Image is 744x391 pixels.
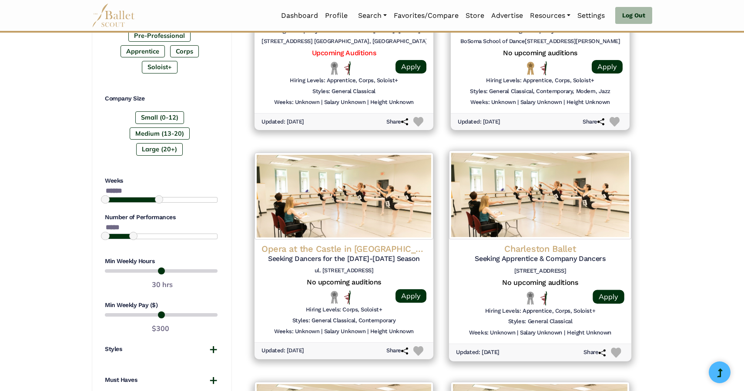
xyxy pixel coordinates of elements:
a: Favorites/Compare [390,7,462,25]
a: Resources [526,7,574,25]
img: Heart [610,117,620,127]
label: Large (20+) [136,143,183,155]
button: Must Haves [105,376,218,384]
h4: Charleston Ballet [456,243,624,255]
label: Corps [170,45,199,57]
h6: Updated: [DATE] [261,347,304,354]
a: Settings [574,7,608,25]
img: Heart [413,117,423,127]
img: Heart [611,348,621,358]
label: Small (0-12) [135,111,184,124]
h6: | [563,99,565,106]
h5: No upcoming auditions [261,278,426,287]
h6: Weeks: Unknown [470,99,516,106]
h6: | [367,99,369,106]
h6: | [564,329,565,337]
h5: No upcoming auditions [456,278,624,287]
h5: No upcoming auditions [458,49,623,58]
h6: Weeks: Unknown [274,99,319,106]
h4: Min Weekly Hours [105,257,218,266]
h6: Weeks: Unknown [469,329,515,337]
a: Apply [592,60,623,74]
h6: Hiring Levels: Apprentice, Corps, Soloist+ [486,77,594,84]
output: $300 [152,323,169,334]
a: Profile [322,7,351,25]
h6: Updated: [DATE] [261,118,304,126]
img: Local [329,61,340,75]
h6: | [367,328,369,335]
h4: Styles [105,345,122,354]
h5: Seeking Dancers for the [DATE]-[DATE] Season [261,254,426,264]
h6: Weeks: Unknown [274,328,319,335]
h4: Weeks [105,177,218,185]
button: Styles [105,345,218,354]
h6: [STREET_ADDRESS] [GEOGRAPHIC_DATA], [GEOGRAPHIC_DATA] 15220 [261,38,426,45]
h6: Styles: General Classical [508,318,573,326]
h6: BoSoma School of Dance​ [STREET_ADDRESS][PERSON_NAME] [458,38,623,45]
img: All [344,291,351,304]
label: Apprentice [121,45,165,57]
h6: Salary Unknown [324,328,365,335]
h6: Height Unknown [370,328,414,335]
h6: | [517,329,518,337]
a: Apply [593,290,624,304]
img: All [540,291,547,305]
h6: Updated: [DATE] [456,349,499,357]
h5: Seeking Apprentice & Company Dancers [456,254,624,264]
a: Search [355,7,390,25]
img: Logo [255,153,433,240]
img: Local [329,291,340,304]
h6: | [517,99,519,106]
h4: Company Size [105,94,218,103]
h6: [STREET_ADDRESS] [456,267,624,275]
a: Store [462,7,488,25]
img: All [540,61,547,75]
h6: Hiring Levels: Apprentice, Corps, Soloist+ [485,307,596,314]
h6: | [321,328,322,335]
h6: ul. [STREET_ADDRESS] [261,267,426,274]
img: Heart [413,346,423,356]
h6: Hiring Levels: Apprentice, Corps, Soloist+ [290,77,398,84]
h6: Updated: [DATE] [458,118,500,126]
h6: Hiring Levels: Corps, Soloist+ [306,306,382,314]
h6: Styles: General Classical, Contemporary [292,317,395,324]
h4: Must Haves [105,376,137,384]
label: Pre-Professional [128,30,191,42]
h6: Share [386,347,408,354]
h6: Height Unknown [370,99,414,106]
img: Local [525,291,536,305]
h6: Salary Unknown [520,99,562,106]
h6: Height Unknown [566,99,610,106]
label: Soloist+ [142,61,178,73]
h6: Share [386,118,408,126]
h6: Salary Unknown [324,99,365,106]
img: Logo [449,151,631,240]
h4: Opera at the Castle in [GEOGRAPHIC_DATA] [261,243,426,254]
a: Log Out [615,7,652,24]
h6: | [321,99,322,106]
a: Advertise [488,7,526,25]
h6: Height Unknown [567,329,611,337]
a: Apply [395,289,426,303]
img: National [525,61,536,75]
h4: Number of Performances [105,213,218,222]
a: Dashboard [278,7,322,25]
h6: Styles: General Classical [312,88,375,95]
h6: Salary Unknown [520,329,562,337]
a: Upcoming Auditions [312,49,376,57]
a: Apply [395,60,426,74]
img: All [344,61,351,75]
h6: Styles: General Classical, Contemporary, Modern, Jazz [470,88,610,95]
output: 30 hrs [152,279,173,291]
h4: Min Weekly Pay ($) [105,301,218,310]
label: Medium (13-20) [130,127,190,140]
h6: Share [583,349,606,357]
h6: Share [583,118,604,126]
